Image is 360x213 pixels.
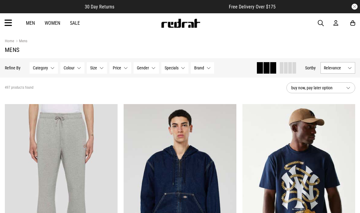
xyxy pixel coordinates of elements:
[30,62,58,74] button: Category
[137,65,149,70] span: Gender
[291,84,341,91] span: buy now, pay later option
[64,65,74,70] span: Colour
[45,20,60,26] a: Women
[87,62,107,74] button: Size
[305,64,316,72] button: Sortby
[5,85,33,90] span: 497 products found
[286,82,355,93] button: buy now, pay later option
[312,65,316,70] span: by
[5,65,21,70] p: Refine By
[90,65,97,70] span: Size
[161,19,201,28] img: Redrat logo
[113,65,121,70] span: Price
[165,65,178,70] span: Specials
[70,20,80,26] a: Sale
[60,62,84,74] button: Colour
[109,62,131,74] button: Price
[14,39,27,44] a: Mens
[5,46,355,53] h1: Mens
[85,4,114,10] span: 30 Day Returns
[229,4,276,10] span: Free Delivery Over $175
[324,65,345,70] span: Relevance
[321,62,355,74] button: Relevance
[26,20,35,26] a: Men
[194,65,204,70] span: Brand
[126,4,217,10] iframe: Customer reviews powered by Trustpilot
[33,65,48,70] span: Category
[161,62,188,74] button: Specials
[134,62,159,74] button: Gender
[5,39,14,43] a: Home
[191,62,214,74] button: Brand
